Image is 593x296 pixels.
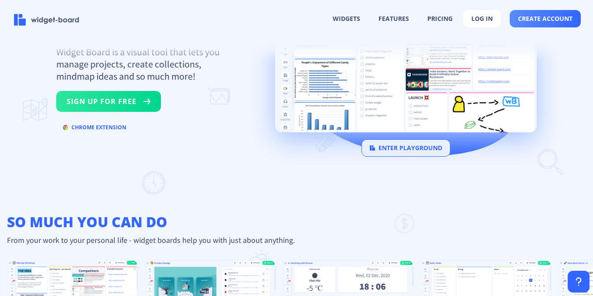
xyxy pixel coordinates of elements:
span: create account [518,15,573,22]
button: features [371,10,417,27]
img: logo-name.svg [14,14,79,26]
button: enter playground [361,139,450,157]
img: logo.svg [370,145,375,151]
button: log in [463,10,501,27]
img: chrome.svg [63,125,68,130]
button: chrome extension [56,121,133,135]
p: Widget Board is a visual tool that lets you manage projects, create collections, mindmap ideas an... [56,46,231,82]
button: pricing [419,10,460,27]
button: create account [510,10,581,27]
a: chrome extension [56,126,133,134]
button: widgets [325,10,368,27]
button: sign up for free [56,91,161,112]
